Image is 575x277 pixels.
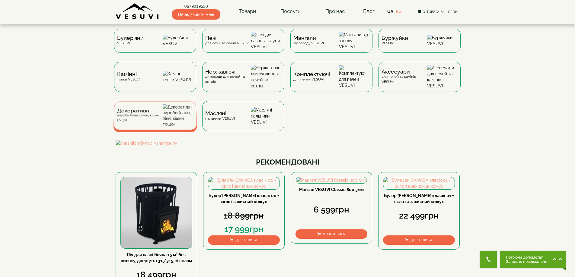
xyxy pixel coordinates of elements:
a: Послуги [274,5,307,18]
a: 0679219530 [172,3,220,9]
span: Булер'яни [117,36,144,40]
img: Мангали від заводу VESUVI [339,32,369,50]
a: Булер'яниVESUVI Булер'яни VESUVI [111,29,199,62]
img: Аксесуари для печей та камінів VESUVI [427,65,458,89]
a: Декоративнівироби (пано, піки, кішки тощо) Декоративні вироби (пано, піки, кішки тощо) [111,101,199,140]
a: Блог [363,8,375,14]
span: Комплектуючі [293,72,330,77]
button: Get Call button [480,251,497,268]
a: Масляніпальники VESUVI Масляні пальники VESUVI [199,101,287,140]
span: До кошика [410,238,433,242]
a: UA [387,9,393,14]
img: Булер'ян CANADA класік 00 + скло і захисний кожух [208,177,280,189]
img: Мангал VESUVI Classic 800 3мм [296,177,367,183]
span: Мангали [293,36,324,40]
div: VESUVI [117,36,144,46]
a: Каміннітопки VESUVI Камінні топки VESUVI [111,62,199,101]
div: пальники VESUVI [205,111,235,121]
img: Комплектуючі для печей VESUVI [339,65,369,88]
button: 0 товар(ів) - 0грн [416,8,459,15]
span: Залиште повідомлення [506,260,550,264]
button: Chat button [500,251,566,268]
a: Булер'[PERSON_NAME] класік 00 + скло і захисний кожух [209,193,279,204]
div: димоходи для печей та котлів [205,69,251,84]
div: від заводу VESUVI [293,36,324,46]
a: Про нас [319,5,351,18]
a: Піч для лазні Бочка 15 м³ без виносу, дверцята 315*315, зі склом [121,252,192,263]
span: Масляні [205,111,235,116]
button: До кошика [383,235,455,245]
div: 17 999грн [208,223,280,235]
button: До кошика [295,229,367,239]
a: RU [396,9,402,14]
div: топки VESUVI [117,72,141,82]
a: Печідля лазні та сауни VESUVI Печі для лазні та сауни VESUVI [199,29,287,62]
div: вироби (пано, піки, кішки тощо) [117,109,163,123]
img: shashlichnij-nabir-shampuriv [116,140,460,146]
div: 18 899грн [208,210,280,222]
img: Булер'ян CANADA класік 01 + скло та захисний кожух [383,177,455,189]
button: До кошика [208,235,280,245]
img: Масляні пальники VESUVI [251,107,281,125]
a: Комплектуючідля печей VESUVI Комплектуючі для печей VESUVI [287,62,375,101]
span: Декоративні [117,109,163,113]
div: для печей VESUVI [293,72,330,82]
div: 6 599грн [295,204,367,216]
a: Товари [233,5,262,18]
span: Нержавіючі [205,69,251,74]
a: Мангал VESUVI Classic 800 3мм [299,187,364,192]
a: Булер'[PERSON_NAME] класік 01 + скло та захисний кожух [384,193,454,204]
img: Декоративні вироби (пано, піки, кішки тощо) [163,104,194,127]
a: Аксесуаридля печей та камінів VESUVI Аксесуари для печей та камінів VESUVI [375,62,464,101]
img: Піч для лазні Бочка 15 м³ без виносу, дверцята 315*315, зі склом [121,177,192,248]
img: Нержавіючі димоходи для печей та котлів [251,65,281,89]
img: Булер'яни VESUVI [163,35,193,47]
span: Передзвоніть мені [172,9,220,20]
div: 22 499грн [383,210,455,222]
div: для лазні та сауни VESUVI [205,36,250,46]
img: Завод VESUVI [116,3,159,20]
span: Буржуйки [382,36,408,40]
span: Печі [205,36,250,40]
span: До кошика [323,232,345,236]
a: Нержавіючідимоходи для печей та котлів Нержавіючі димоходи для печей та котлів [199,62,287,101]
div: для печей та камінів VESUVI [382,69,427,84]
span: Камінні [117,72,141,77]
img: Печі для лазні та сауни VESUVI [251,32,281,50]
img: Буржуйки VESUVI [427,35,458,47]
span: Аксесуари [382,69,427,74]
span: До кошика [235,238,257,242]
img: Камінні топки VESUVI [163,71,193,83]
div: VESUVI [382,36,408,46]
span: Потрібна допомога? [506,255,550,260]
a: Мангаливід заводу VESUVI Мангали від заводу VESUVI [287,29,375,62]
a: БуржуйкиVESUVI Буржуйки VESUVI [375,29,464,62]
span: 0 товар(ів) - 0грн [423,9,458,14]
